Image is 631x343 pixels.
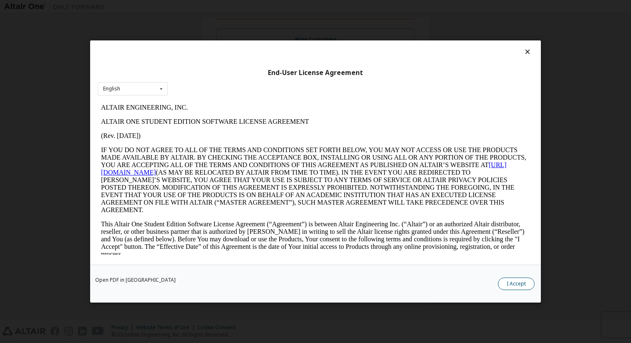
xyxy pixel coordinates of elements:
div: English [103,86,120,91]
div: End-User License Agreement [98,69,533,77]
p: IF YOU DO NOT AGREE TO ALL OF THE TERMS AND CONDITIONS SET FORTH BELOW, YOU MAY NOT ACCESS OR USE... [3,46,432,113]
button: I Accept [498,278,535,290]
p: ALTAIR ONE STUDENT EDITION SOFTWARE LICENSE AGREEMENT [3,18,432,25]
p: This Altair One Student Edition Software License Agreement (“Agreement”) is between Altair Engine... [3,120,432,158]
p: (Rev. [DATE]) [3,32,432,39]
a: Open PDF in [GEOGRAPHIC_DATA] [95,278,176,283]
a: [URL][DOMAIN_NAME] [3,61,409,75]
p: ALTAIR ENGINEERING, INC. [3,3,432,11]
